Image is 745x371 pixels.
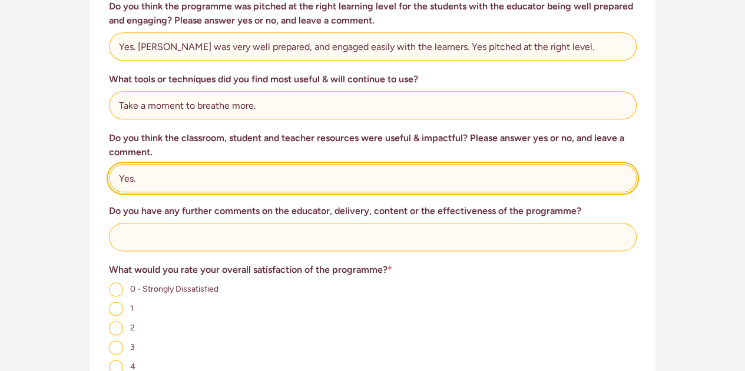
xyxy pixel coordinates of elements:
[109,204,637,218] h3: Do you have any further comments on the educator, delivery, content or the effectiveness of the p...
[109,131,637,159] h3: Do you think the classroom, student and teacher resources were useful & impactful? Please answer ...
[130,303,134,313] span: 1
[109,282,123,296] input: 0 - Strongly Dissatisfied
[130,284,218,294] span: 0 - Strongly Dissatisfied
[109,72,637,86] h3: What tools or techniques did you find most useful & will continue to use?
[109,321,123,335] input: 2
[109,263,637,277] h3: What would you rate your overall satisfaction of the programme?
[109,302,123,316] input: 1
[130,342,135,352] span: 3
[130,323,135,333] span: 2
[109,340,123,355] input: 3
